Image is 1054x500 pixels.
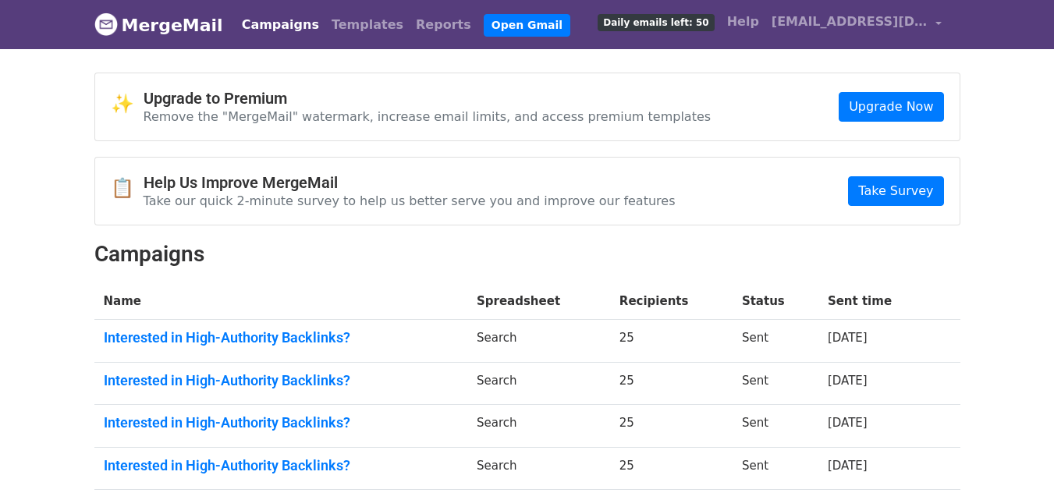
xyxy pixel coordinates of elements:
[144,108,712,125] p: Remove the "MergeMail" watermark, increase email limits, and access premium templates
[467,283,610,320] th: Spreadsheet
[610,320,733,363] td: 25
[144,173,676,192] h4: Help Us Improve MergeMail
[848,176,943,206] a: Take Survey
[111,177,144,200] span: 📋
[111,93,144,115] span: ✨
[733,362,818,405] td: Sent
[144,89,712,108] h4: Upgrade to Premium
[104,329,458,346] a: Interested in High-Authority Backlinks?
[733,320,818,363] td: Sent
[839,92,943,122] a: Upgrade Now
[104,414,458,431] a: Interested in High-Authority Backlinks?
[467,362,610,405] td: Search
[828,374,868,388] a: [DATE]
[610,362,733,405] td: 25
[104,372,458,389] a: Interested in High-Authority Backlinks?
[467,320,610,363] td: Search
[733,405,818,448] td: Sent
[733,283,818,320] th: Status
[484,14,570,37] a: Open Gmail
[772,12,928,31] span: [EMAIL_ADDRESS][DOMAIN_NAME]
[598,14,714,31] span: Daily emails left: 50
[610,283,733,320] th: Recipients
[467,405,610,448] td: Search
[325,9,410,41] a: Templates
[828,416,868,430] a: [DATE]
[410,9,477,41] a: Reports
[94,12,118,36] img: MergeMail logo
[733,447,818,490] td: Sent
[104,457,458,474] a: Interested in High-Authority Backlinks?
[94,9,223,41] a: MergeMail
[765,6,948,43] a: [EMAIL_ADDRESS][DOMAIN_NAME]
[467,447,610,490] td: Search
[721,6,765,37] a: Help
[94,283,467,320] th: Name
[828,459,868,473] a: [DATE]
[94,241,960,268] h2: Campaigns
[591,6,720,37] a: Daily emails left: 50
[610,405,733,448] td: 25
[828,331,868,345] a: [DATE]
[236,9,325,41] a: Campaigns
[610,447,733,490] td: 25
[144,193,676,209] p: Take our quick 2-minute survey to help us better serve you and improve our features
[818,283,934,320] th: Sent time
